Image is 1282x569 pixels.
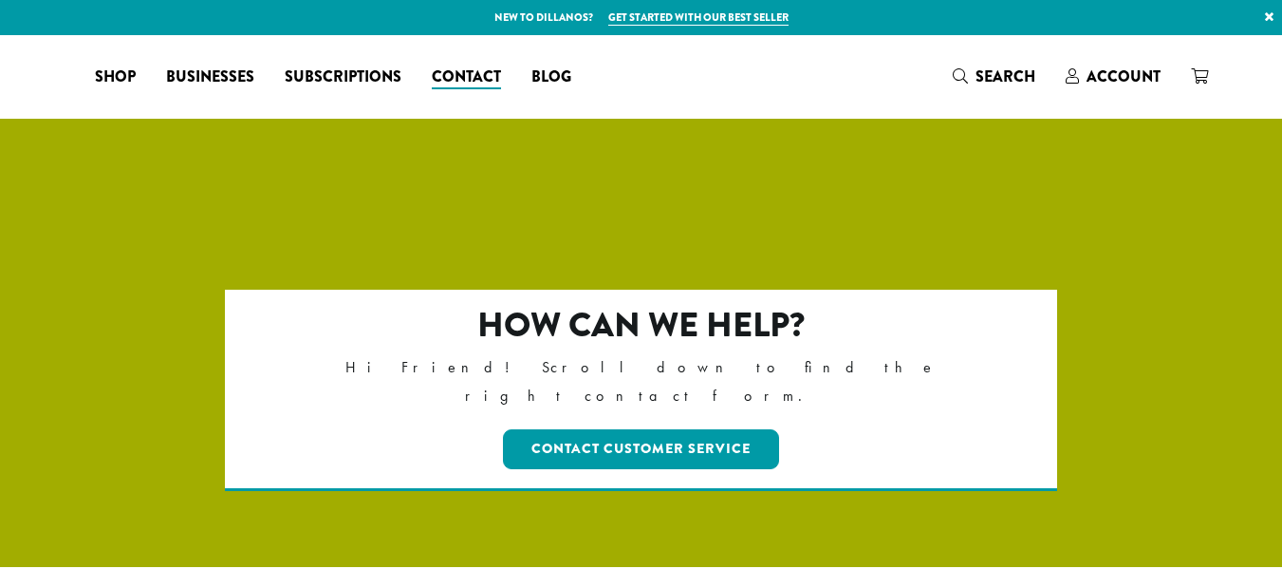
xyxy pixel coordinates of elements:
[1087,66,1161,87] span: Account
[307,353,975,410] p: Hi Friend! Scroll down to find the right contact form.
[432,66,501,89] span: Contact
[503,429,779,469] a: Contact Customer Service
[95,66,136,89] span: Shop
[608,9,789,26] a: Get started with our best seller
[166,66,254,89] span: Businesses
[938,61,1050,92] a: Search
[285,66,401,89] span: Subscriptions
[531,66,571,89] span: Blog
[80,62,151,92] a: Shop
[307,305,975,346] h2: How can we help?
[975,66,1035,87] span: Search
